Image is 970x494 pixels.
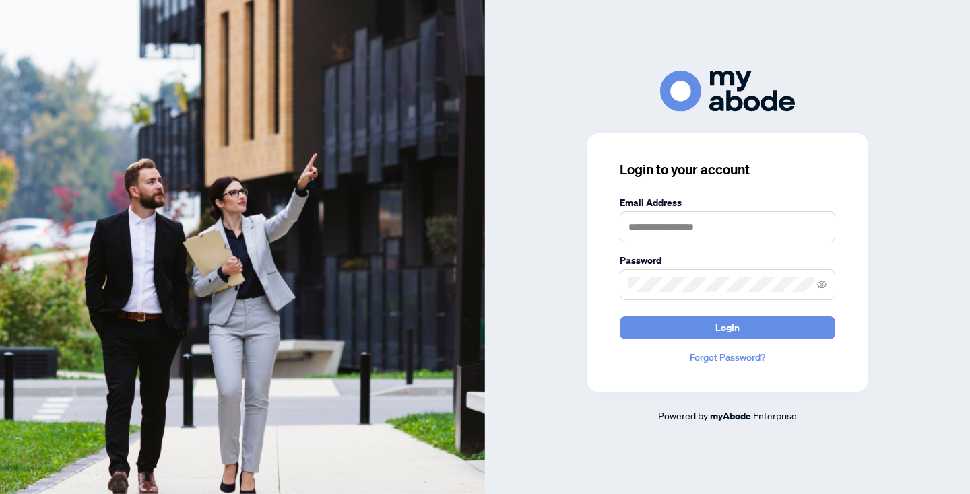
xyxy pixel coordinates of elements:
a: myAbode [710,409,751,423]
label: Password [620,253,835,268]
span: Login [715,317,740,339]
img: ma-logo [660,71,795,112]
button: Login [620,316,835,339]
a: Forgot Password? [620,350,835,365]
span: Enterprise [753,409,797,421]
span: eye-invisible [817,280,827,289]
label: Email Address [620,195,835,210]
h3: Login to your account [620,160,835,179]
span: Powered by [658,409,708,421]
